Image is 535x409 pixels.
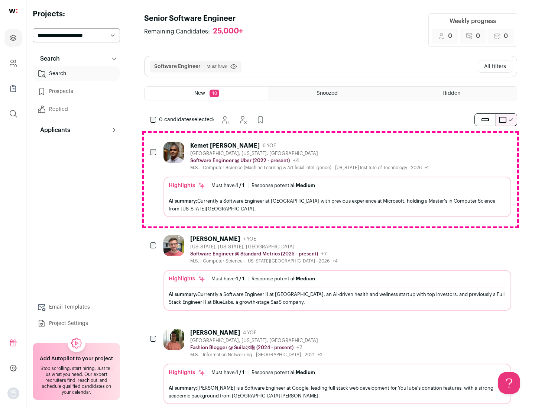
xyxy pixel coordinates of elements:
[169,182,205,189] div: Highlights
[498,372,520,394] iframe: Help Scout Beacon - Open
[190,151,429,157] div: [GEOGRAPHIC_DATA], [US_STATE], [GEOGRAPHIC_DATA]
[476,32,480,41] span: 0
[36,126,70,135] p: Applicants
[211,276,244,282] div: Must have:
[169,199,197,203] span: AI summary:
[296,183,315,188] span: Medium
[211,183,315,189] ul: |
[253,112,268,127] button: Add to Prospects
[190,142,260,149] div: Kemet [PERSON_NAME]
[236,370,244,375] span: 1 / 1
[33,9,120,19] h2: Projects:
[211,370,244,376] div: Must have:
[9,9,17,13] img: wellfound-shorthand-0d5821cbd27db2630d0214b213865d53afaa358527fdda9d0ea32b1df1b89c2c.svg
[213,27,243,36] div: 25,000+
[236,183,244,188] span: 1 / 1
[269,87,393,100] a: Snoozed
[7,387,19,399] img: nopic.png
[33,300,120,315] a: Email Templates
[163,235,184,256] img: 0fb184815f518ed3bcaf4f46c87e3bafcb34ea1ec747045ab451f3ffb05d485a
[211,276,315,282] ul: |
[154,63,201,70] button: Software Engineer
[33,316,120,331] a: Project Settings
[33,66,120,81] a: Search
[169,197,506,213] div: Currently a Software Engineer at [GEOGRAPHIC_DATA] with previous experience at Microsoft, holding...
[263,143,276,149] span: 6 YOE
[33,343,120,400] a: Add Autopilot to your project Stop scrolling, start hiring. Just tell us what you need. Our exper...
[169,369,205,376] div: Highlights
[36,54,60,63] p: Search
[144,27,210,36] span: Remaining Candidates:
[211,183,244,189] div: Must have:
[504,32,508,41] span: 0
[169,292,197,297] span: AI summary:
[296,370,315,375] span: Medium
[296,276,315,281] span: Medium
[163,142,511,217] a: Kemet [PERSON_NAME] 6 YOE [GEOGRAPHIC_DATA], [US_STATE], [GEOGRAPHIC_DATA] Software Engineer @ Ub...
[33,123,120,138] button: Applicants
[243,236,256,242] span: 7 YOE
[448,32,452,41] span: 0
[236,276,244,281] span: 1 / 1
[190,338,322,344] div: [GEOGRAPHIC_DATA], [US_STATE], [GEOGRAPHIC_DATA]
[190,352,322,358] div: M.S. - Information Networking - [GEOGRAPHIC_DATA] - 2021
[211,370,315,376] ul: |
[4,80,22,97] a: Company Lists
[163,329,511,404] a: [PERSON_NAME] 4 YOE [GEOGRAPHIC_DATA], [US_STATE], [GEOGRAPHIC_DATA] Fashion Blogger @ Suila水啦 (2...
[163,142,184,163] img: 1d26598260d5d9f7a69202d59cf331847448e6cffe37083edaed4f8fc8795bfe
[159,117,192,122] span: 0 candidates
[207,64,227,70] span: Must have
[4,29,22,47] a: Projects
[210,90,219,97] span: 10
[252,370,315,376] div: Response potential:
[243,330,256,336] span: 4 YOE
[7,387,19,399] button: Open dropdown
[217,112,232,127] button: Snooze
[235,112,250,127] button: Hide
[293,158,299,163] span: +4
[252,183,315,189] div: Response potential:
[190,251,318,257] p: Software Engineer @ Standard Metrics (2025 - present)
[190,158,290,164] p: Software Engineer @ Uber (2022 - present)
[33,84,120,99] a: Prospects
[190,345,294,351] p: Fashion Blogger @ Suila水啦 (2024 - present)
[190,244,338,250] div: [US_STATE], [US_STATE], [GEOGRAPHIC_DATA]
[4,54,22,72] a: Company and ATS Settings
[425,165,429,170] span: +1
[393,87,517,100] a: Hidden
[450,17,496,26] div: Weekly progress
[252,276,315,282] div: Response potential:
[194,91,205,96] span: New
[169,290,506,306] div: Currently a Software Engineer II at [GEOGRAPHIC_DATA], an AI-driven health and wellness startup w...
[33,51,120,66] button: Search
[442,91,460,96] span: Hidden
[333,259,338,263] span: +4
[40,355,113,363] h2: Add Autopilot to your project
[38,365,115,395] div: Stop scrolling, start hiring. Just tell us what you need. Our expert recruiters find, reach out, ...
[190,258,338,264] div: M.S. - Computer Science - [US_STATE][GEOGRAPHIC_DATA] - 2026
[190,165,429,171] div: M.S. - Computer Science (Machine Learning & Artificial Intelligence) - [US_STATE] Institute of Te...
[190,329,240,336] div: [PERSON_NAME]
[163,329,184,350] img: 322c244f3187aa81024ea13e08450523775794405435f85740c15dbe0cd0baab.jpg
[318,352,322,357] span: +2
[190,235,240,243] div: [PERSON_NAME]
[169,386,197,390] span: AI summary:
[321,251,327,257] span: +7
[169,275,205,283] div: Highlights
[317,91,338,96] span: Snoozed
[144,13,250,24] h1: Senior Software Engineer
[159,116,214,123] span: selected:
[169,384,506,400] div: [PERSON_NAME] is a Software Engineer at Google, leading full stack web development for YouTube's ...
[478,61,512,73] button: All filters
[33,102,120,117] a: Replied
[163,235,511,310] a: [PERSON_NAME] 7 YOE [US_STATE], [US_STATE], [GEOGRAPHIC_DATA] Software Engineer @ Standard Metric...
[296,345,302,350] span: +7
